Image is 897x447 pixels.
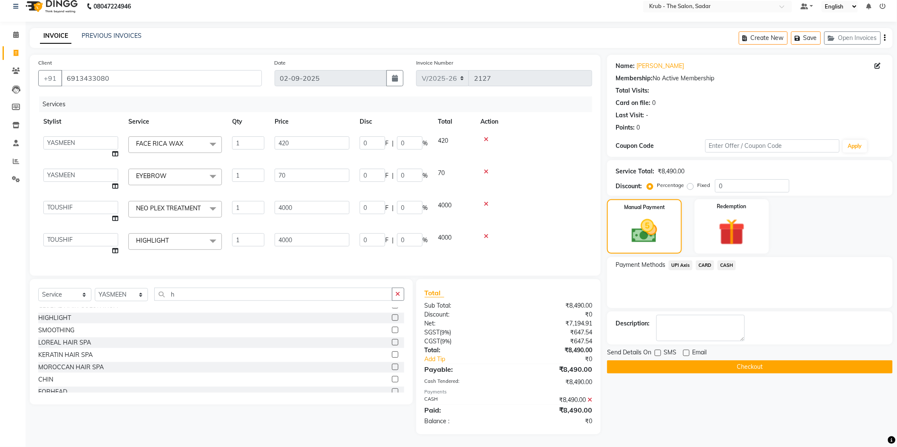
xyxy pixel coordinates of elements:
[418,355,524,364] a: Add Tip
[664,348,676,359] span: SMS
[38,338,91,347] div: LOREAL HAIR SPA
[710,215,754,249] img: _gift.svg
[418,337,508,346] div: ( )
[692,348,707,359] span: Email
[227,112,270,131] th: Qty
[167,172,170,180] a: x
[418,417,508,426] div: Balance :
[624,216,666,246] img: _cash.svg
[418,405,508,415] div: Paid:
[355,112,433,131] th: Disc
[418,328,508,337] div: ( )
[607,348,651,359] span: Send Details On
[824,31,881,45] button: Open Invoices
[392,204,394,212] span: |
[438,137,448,144] span: 420
[154,288,392,301] input: Search or Scan
[636,62,684,71] a: [PERSON_NAME]
[385,139,389,148] span: F
[38,351,93,359] div: KERATIN HAIR SPA
[38,388,67,396] div: FORHEAD
[508,328,599,337] div: ₹647.54
[697,181,710,189] label: Fixed
[38,375,53,384] div: CHIN
[423,204,428,212] span: %
[136,140,183,147] span: FACE RICA WAX
[438,201,451,209] span: 4000
[82,32,142,40] a: PREVIOUS INVOICES
[616,260,665,269] span: Payment Methods
[136,237,169,244] span: HIGHLIGHT
[61,70,262,86] input: Search by Name/Mobile/Email/Code
[624,204,665,211] label: Manual Payment
[616,74,884,83] div: No Active Membership
[616,141,705,150] div: Coupon Code
[616,62,635,71] div: Name:
[717,203,747,210] label: Redemption
[616,74,653,83] div: Membership:
[739,31,788,45] button: Create New
[38,363,104,372] div: MOROCCAN HAIR SPA
[423,171,428,180] span: %
[38,314,71,323] div: HIGHLIGHT
[438,234,451,241] span: 4000
[392,236,394,245] span: |
[392,171,394,180] span: |
[38,59,52,67] label: Client
[616,182,642,191] div: Discount:
[616,319,650,328] div: Description:
[616,86,649,95] div: Total Visits:
[669,260,693,270] span: UPI Axis
[636,123,640,132] div: 0
[508,417,599,426] div: ₹0
[508,301,599,310] div: ₹8,490.00
[40,28,71,44] a: INVOICE
[508,346,599,355] div: ₹8,490.00
[201,204,204,212] a: x
[791,31,821,45] button: Save
[385,171,389,180] span: F
[38,112,123,131] th: Stylist
[418,310,508,319] div: Discount:
[705,139,840,153] input: Enter Offer / Coupon Code
[508,364,599,374] div: ₹8,490.00
[136,172,167,180] span: EYEBROW
[508,396,599,405] div: ₹8,490.00
[270,112,355,131] th: Price
[508,405,599,415] div: ₹8,490.00
[433,112,475,131] th: Total
[418,378,508,387] div: Cash Tendered:
[418,346,508,355] div: Total:
[442,329,450,336] span: 9%
[423,236,428,245] span: %
[418,364,508,374] div: Payable:
[169,237,173,244] a: x
[385,236,389,245] span: F
[416,59,453,67] label: Invoice Number
[438,169,445,177] span: 70
[652,99,656,108] div: 0
[38,326,74,335] div: SMOOTHING
[616,123,635,132] div: Points:
[123,112,227,131] th: Service
[508,319,599,328] div: ₹7,194.91
[275,59,286,67] label: Date
[616,99,650,108] div: Card on file:
[423,139,428,148] span: %
[136,204,201,212] span: NEO PLEX TREATMENT
[658,167,684,176] div: ₹8,490.00
[843,140,867,153] button: Apply
[475,112,592,131] th: Action
[616,111,644,120] div: Last Visit:
[696,260,714,270] span: CARD
[39,96,599,112] div: Services
[425,388,593,396] div: Payments
[183,140,187,147] a: x
[38,70,62,86] button: +91
[508,378,599,387] div: ₹8,490.00
[616,167,654,176] div: Service Total:
[718,260,736,270] span: CASH
[442,338,450,345] span: 9%
[418,301,508,310] div: Sub Total:
[385,204,389,212] span: F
